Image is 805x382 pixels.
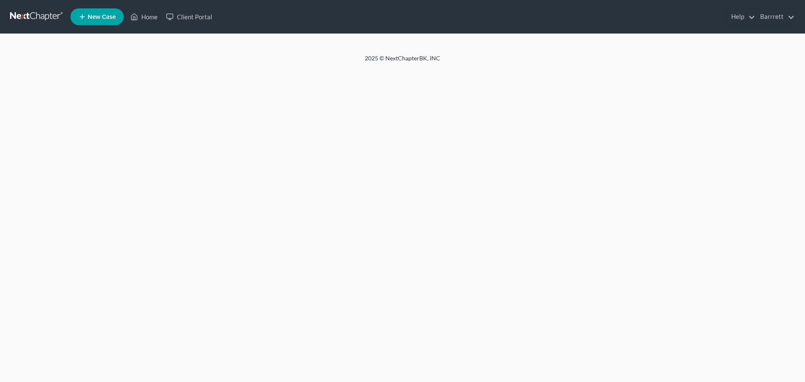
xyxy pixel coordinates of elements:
[162,9,216,24] a: Client Portal
[756,9,795,24] a: Barrrett
[126,9,162,24] a: Home
[164,54,641,69] div: 2025 © NextChapterBK, INC
[727,9,755,24] a: Help
[70,8,124,25] new-legal-case-button: New Case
